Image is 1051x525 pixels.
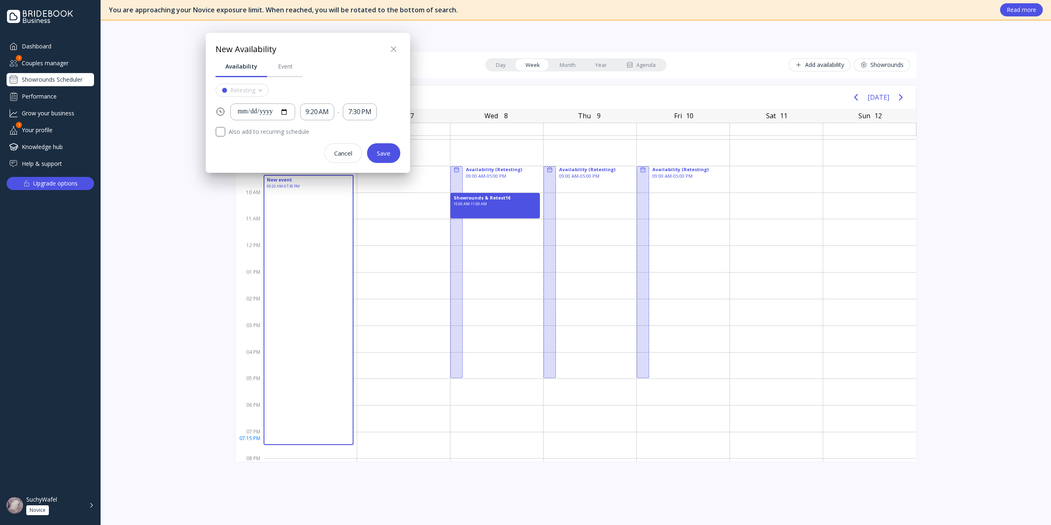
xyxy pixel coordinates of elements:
[278,62,293,71] div: Event
[216,56,267,77] a: Availability
[230,87,255,94] div: Retesting
[268,56,303,77] a: Event
[225,127,400,137] label: Also add to recurring schedule
[305,107,329,117] div: 9:20 AM
[225,62,257,71] div: Availability
[337,108,340,116] div: -
[216,84,268,97] button: Retesting
[377,150,390,156] div: Save
[324,143,362,163] button: Cancel
[367,143,400,163] button: Save
[348,107,372,117] div: 7:30 PM
[216,44,276,55] div: New Availability
[334,150,352,156] div: Cancel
